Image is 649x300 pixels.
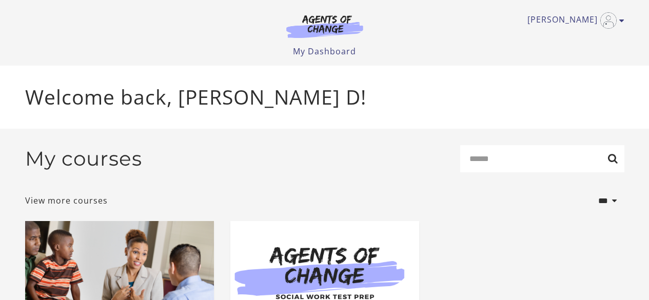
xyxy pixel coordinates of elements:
p: Welcome back, [PERSON_NAME] D! [25,82,624,112]
img: Agents of Change Logo [276,14,374,38]
h2: My courses [25,147,142,171]
a: Toggle menu [527,12,619,29]
a: View more courses [25,194,108,207]
a: My Dashboard [293,46,356,57]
